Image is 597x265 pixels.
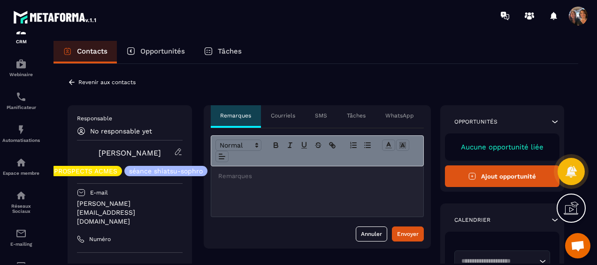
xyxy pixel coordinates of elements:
[90,127,152,135] p: No responsable yet
[77,47,107,55] p: Contacts
[2,117,40,150] a: automationsautomationsAutomatisations
[77,115,183,122] p: Responsable
[13,8,98,25] img: logo
[2,51,40,84] a: automationsautomationsWebinaire
[15,124,27,135] img: automations
[454,118,497,125] p: Opportunités
[315,112,327,119] p: SMS
[89,235,111,243] p: Numéro
[2,138,40,143] p: Automatisations
[2,72,40,77] p: Webinaire
[2,183,40,221] a: social-networksocial-networkRéseaux Sociaux
[2,39,40,44] p: CRM
[392,226,424,242] button: Envoyer
[220,112,251,119] p: Remarques
[445,165,560,187] button: Ajout opportunité
[15,58,27,70] img: automations
[356,226,387,242] button: Annuler
[2,150,40,183] a: automationsautomationsEspace membre
[2,84,40,117] a: schedulerschedulerPlanificateur
[2,203,40,214] p: Réseaux Sociaux
[15,157,27,168] img: automations
[90,189,108,196] p: E-mail
[2,171,40,176] p: Espace membre
[77,199,183,226] p: [PERSON_NAME][EMAIL_ADDRESS][DOMAIN_NAME]
[454,143,551,151] p: Aucune opportunité liée
[218,47,242,55] p: Tâches
[385,112,414,119] p: WhatsApp
[2,242,40,247] p: E-mailing
[15,190,27,201] img: social-network
[54,168,117,174] p: PROSPECTS ACMES
[2,105,40,110] p: Planificateur
[2,18,40,51] a: formationformationCRM
[15,91,27,102] img: scheduler
[54,41,117,63] a: Contacts
[2,221,40,254] a: emailemailE-mailing
[454,216,490,224] p: Calendrier
[99,148,161,157] a: [PERSON_NAME]
[140,47,185,55] p: Opportunités
[78,79,136,86] p: Revenir aux contacts
[565,233,590,258] div: Ouvrir le chat
[397,229,419,239] div: Envoyer
[271,112,295,119] p: Courriels
[347,112,366,119] p: Tâches
[117,41,194,63] a: Opportunités
[194,41,251,63] a: Tâches
[129,168,203,174] p: séance shiatsu-sophro
[15,228,27,239] img: email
